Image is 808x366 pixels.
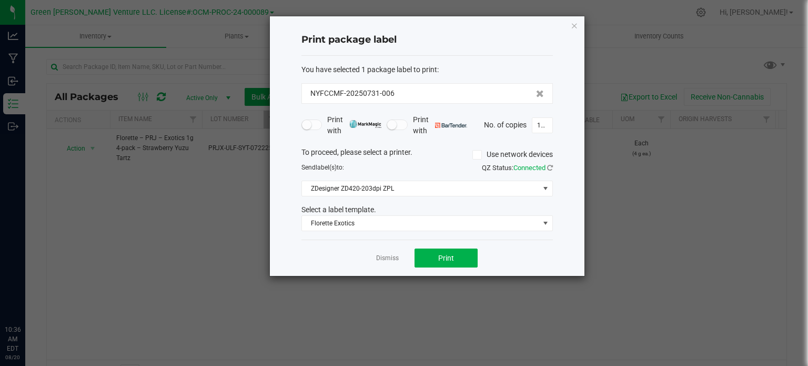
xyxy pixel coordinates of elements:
[301,65,437,74] span: You have selected 1 package label to print
[438,254,454,262] span: Print
[310,88,395,99] span: NYFCCMF-20250731-006
[435,123,467,128] img: bartender.png
[484,120,527,128] span: No. of copies
[316,164,337,171] span: label(s)
[413,114,467,136] span: Print with
[472,149,553,160] label: Use network devices
[327,114,381,136] span: Print with
[294,147,561,163] div: To proceed, please select a printer.
[301,164,344,171] span: Send to:
[301,33,553,47] h4: Print package label
[31,280,44,293] iframe: Resource center unread badge
[349,120,381,128] img: mark_magic_cybra.png
[301,64,553,75] div: :
[302,216,539,231] span: Florette Exotics
[415,249,478,268] button: Print
[294,204,561,215] div: Select a label template.
[376,254,399,263] a: Dismiss
[513,164,546,172] span: Connected
[482,164,553,172] span: QZ Status:
[11,282,42,313] iframe: Resource center
[302,181,539,196] span: ZDesigner ZD420-203dpi ZPL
